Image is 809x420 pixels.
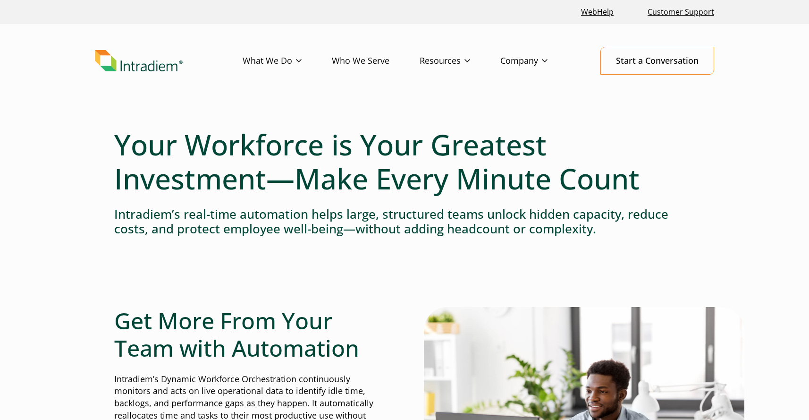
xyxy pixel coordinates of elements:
a: Start a Conversation [600,47,714,75]
a: Customer Support [644,2,718,22]
a: Company [500,47,578,75]
a: Link opens in a new window [577,2,617,22]
h2: Get More From Your Team with Automation [114,307,385,361]
img: Intradiem [95,50,183,72]
a: Link to homepage of Intradiem [95,50,243,72]
a: Who We Serve [332,47,420,75]
h1: Your Workforce is Your Greatest Investment—Make Every Minute Count [114,128,695,196]
a: Resources [420,47,500,75]
h4: Intradiem’s real-time automation helps large, structured teams unlock hidden capacity, reduce cos... [114,207,695,236]
a: What We Do [243,47,332,75]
